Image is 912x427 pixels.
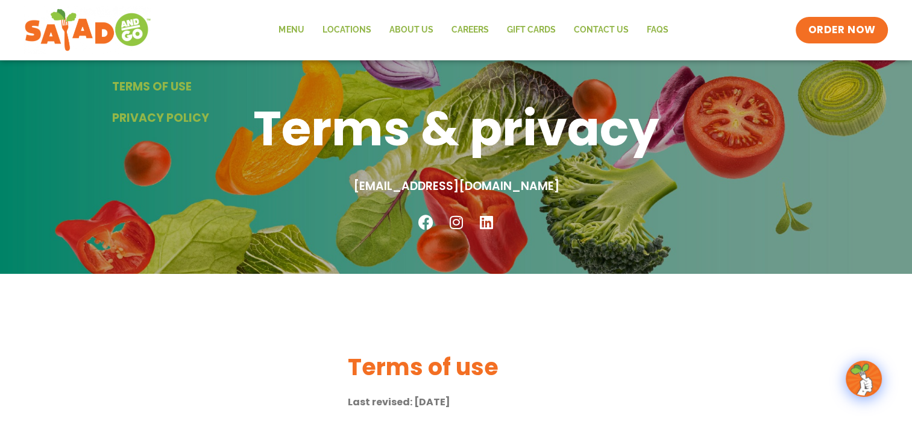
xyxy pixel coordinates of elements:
[112,110,209,127] span: Privacy policy
[442,16,497,44] a: Careers
[353,178,559,194] a: [EMAIL_ADDRESS][DOMAIN_NAME]
[497,16,564,44] a: GIFT CARDS
[24,6,151,54] img: new-SAG-logo-768×292
[637,16,677,44] a: FAQs
[143,97,770,160] h1: Terms & privacy
[112,78,341,96] a: Terms of use
[269,16,313,44] a: Menu
[347,352,793,382] h2: Terms of use
[313,16,380,44] a: Locations
[347,395,450,409] b: Last revised: [DATE]
[847,362,881,396] img: wpChatIcon
[269,16,677,44] nav: Menu
[808,23,875,37] span: ORDER NOW
[564,16,637,44] a: Contact Us
[112,110,341,127] a: Privacy policy
[380,16,442,44] a: About Us
[112,78,192,96] span: Terms of use
[796,17,887,43] a: ORDER NOW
